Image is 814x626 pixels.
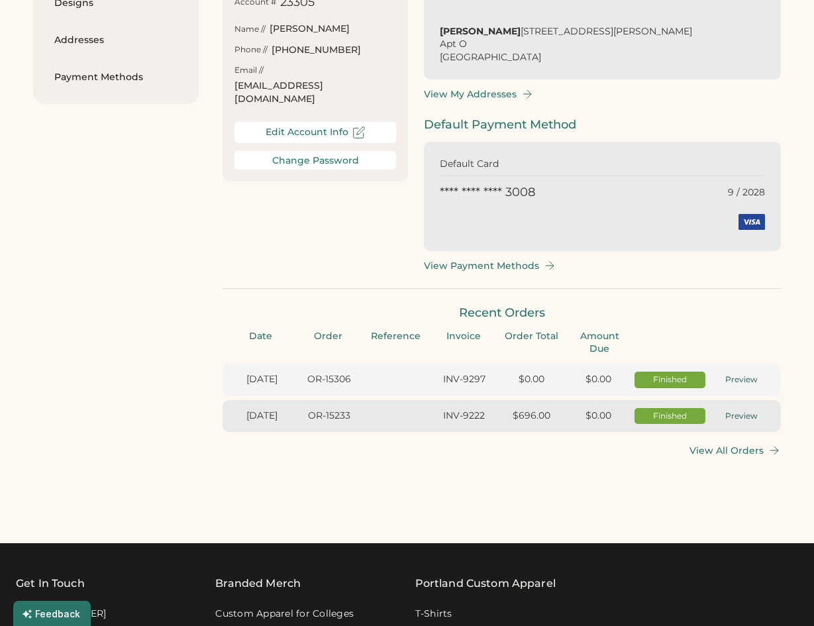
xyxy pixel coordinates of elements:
[298,330,358,343] div: Order
[234,24,266,35] div: Name //
[434,330,493,343] div: Invoice
[298,373,362,386] div: OR-15306
[689,445,764,456] div: View All Orders
[366,330,426,343] div: Reference
[234,79,396,105] div: [EMAIL_ADDRESS][DOMAIN_NAME]
[570,330,629,356] div: Amount Due
[500,373,564,386] div: $0.00
[440,25,521,37] strong: [PERSON_NAME]
[266,127,348,138] div: Edit Account Info
[234,44,268,56] div: Phone //
[709,374,773,386] div: Preview
[738,209,765,235] img: visa.svg
[415,607,452,621] a: T-Shirts
[230,409,294,423] div: [DATE]
[298,409,362,423] div: OR-15233
[500,409,564,423] div: $696.00
[272,155,359,166] div: Change Password
[270,23,350,36] div: [PERSON_NAME]
[424,260,539,272] div: View Payment Methods
[709,411,773,422] div: Preview
[230,330,290,343] div: Date
[567,409,631,423] div: $0.00
[223,305,781,321] div: Recent Orders
[432,373,496,386] div: INV-9297
[54,34,178,47] div: Addresses
[728,186,765,199] div: 9 / 2028
[272,44,361,57] div: [PHONE_NUMBER]
[215,607,354,621] a: Custom Apparel for Colleges
[502,330,562,343] div: Order Total
[638,374,702,386] div: Finished
[440,25,765,64] div: [STREET_ADDRESS][PERSON_NAME] Apt O [GEOGRAPHIC_DATA]
[415,576,556,592] a: Portland Custom Apparel
[424,89,517,100] div: View My Addresses
[440,158,603,171] div: Default Card
[424,117,781,133] div: Default Payment Method
[567,373,631,386] div: $0.00
[16,576,85,592] div: Get In Touch
[234,65,264,76] div: Email //
[230,373,294,386] div: [DATE]
[54,71,178,84] div: Payment Methods
[638,411,702,422] div: Finished
[215,576,301,592] div: Branded Merch
[432,409,496,423] div: INV-9222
